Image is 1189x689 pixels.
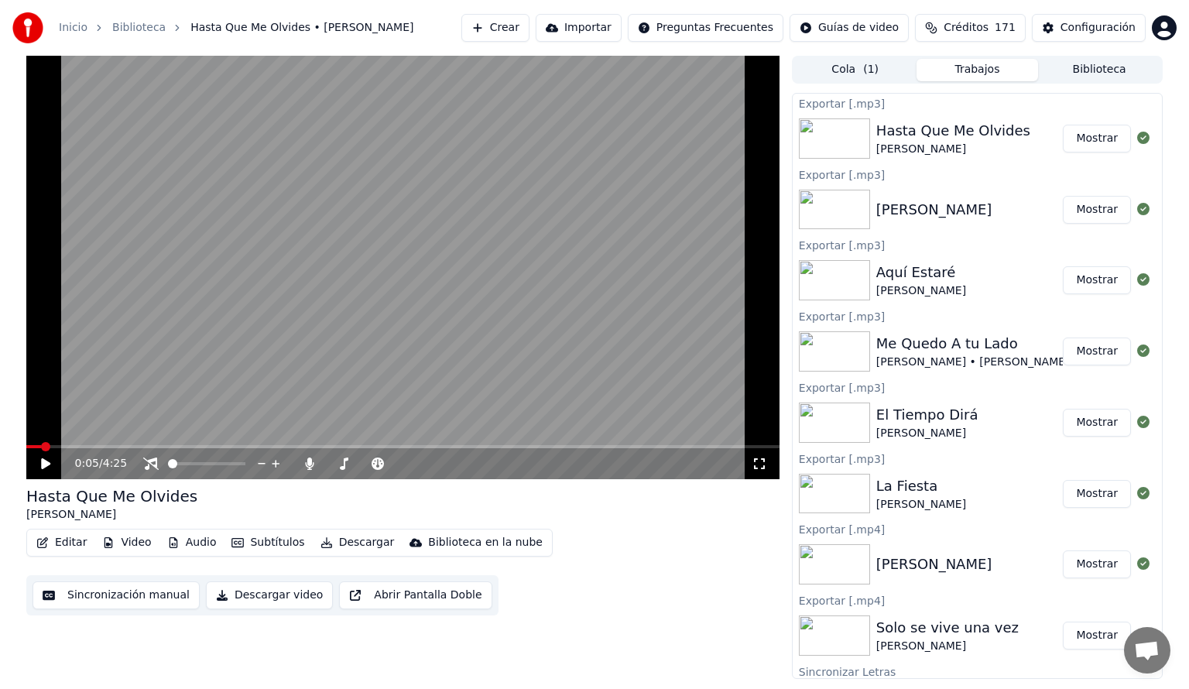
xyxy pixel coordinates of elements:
[876,120,1030,142] div: Hasta Que Me Olvides
[33,581,200,609] button: Sincronización manual
[339,581,492,609] button: Abrir Pantalla Doble
[628,14,783,42] button: Preguntas Frecuentes
[876,262,966,283] div: Aquí Estaré
[793,165,1162,183] div: Exportar [.mp3]
[461,14,529,42] button: Crear
[794,59,917,81] button: Cola
[1038,59,1160,81] button: Biblioteca
[1061,20,1136,36] div: Configuración
[75,456,99,471] span: 0:05
[876,199,992,221] div: [PERSON_NAME]
[790,14,909,42] button: Guías de video
[161,532,223,554] button: Audio
[1032,14,1146,42] button: Configuración
[59,20,414,36] nav: breadcrumb
[944,20,989,36] span: Créditos
[536,14,622,42] button: Importar
[26,507,197,523] div: [PERSON_NAME]
[112,20,166,36] a: Biblioteca
[876,404,978,426] div: El Tiempo Dirá
[876,355,1070,370] div: [PERSON_NAME] • [PERSON_NAME]
[75,456,112,471] div: /
[876,426,978,441] div: [PERSON_NAME]
[793,591,1162,609] div: Exportar [.mp4]
[876,475,966,497] div: La Fiesta
[876,639,1019,654] div: [PERSON_NAME]
[863,62,879,77] span: ( 1 )
[995,20,1016,36] span: 171
[225,532,310,554] button: Subtítulos
[917,59,1039,81] button: Trabajos
[1124,627,1170,674] a: Chat abierto
[1063,125,1131,153] button: Mostrar
[876,283,966,299] div: [PERSON_NAME]
[1063,409,1131,437] button: Mostrar
[876,554,992,575] div: [PERSON_NAME]
[876,497,966,512] div: [PERSON_NAME]
[793,662,1162,680] div: Sincronizar Letras
[793,449,1162,468] div: Exportar [.mp3]
[1063,196,1131,224] button: Mostrar
[314,532,401,554] button: Descargar
[103,456,127,471] span: 4:25
[1063,622,1131,650] button: Mostrar
[876,333,1070,355] div: Me Quedo A tu Lado
[59,20,87,36] a: Inicio
[206,581,333,609] button: Descargar video
[1063,550,1131,578] button: Mostrar
[876,617,1019,639] div: Solo se vive una vez
[793,307,1162,325] div: Exportar [.mp3]
[428,535,543,550] div: Biblioteca en la nube
[793,94,1162,112] div: Exportar [.mp3]
[190,20,413,36] span: Hasta Que Me Olvides • [PERSON_NAME]
[793,235,1162,254] div: Exportar [.mp3]
[1063,266,1131,294] button: Mostrar
[26,485,197,507] div: Hasta Que Me Olvides
[793,519,1162,538] div: Exportar [.mp4]
[1063,480,1131,508] button: Mostrar
[96,532,157,554] button: Video
[30,532,93,554] button: Editar
[876,142,1030,157] div: [PERSON_NAME]
[12,12,43,43] img: youka
[1063,338,1131,365] button: Mostrar
[793,378,1162,396] div: Exportar [.mp3]
[915,14,1026,42] button: Créditos171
